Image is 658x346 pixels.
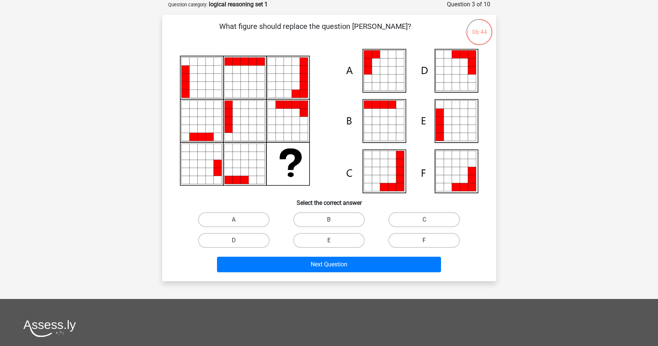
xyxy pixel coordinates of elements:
[198,233,270,248] label: D
[168,2,207,7] small: Question category:
[174,193,484,206] h6: Select the correct answer
[217,257,441,272] button: Next Question
[465,18,493,37] div: 06:44
[198,212,270,227] label: A
[174,21,457,43] p: What figure should replace the question [PERSON_NAME]?
[293,212,365,227] label: B
[388,233,460,248] label: F
[293,233,365,248] label: E
[209,1,268,8] strong: logical reasoning set 1
[23,320,76,337] img: Assessly logo
[388,212,460,227] label: C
